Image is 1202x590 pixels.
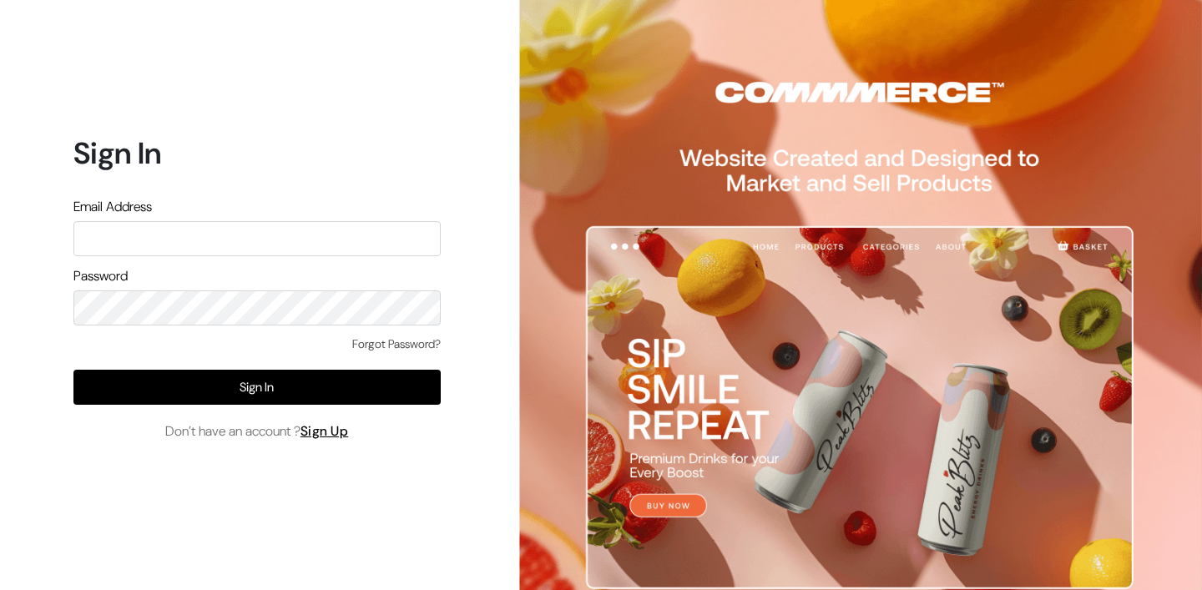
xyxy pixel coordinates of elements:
[165,421,349,441] span: Don’t have an account ?
[300,422,349,440] a: Sign Up
[73,266,128,286] label: Password
[73,135,441,171] h1: Sign In
[73,370,441,405] button: Sign In
[73,197,152,217] label: Email Address
[352,335,441,353] a: Forgot Password?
